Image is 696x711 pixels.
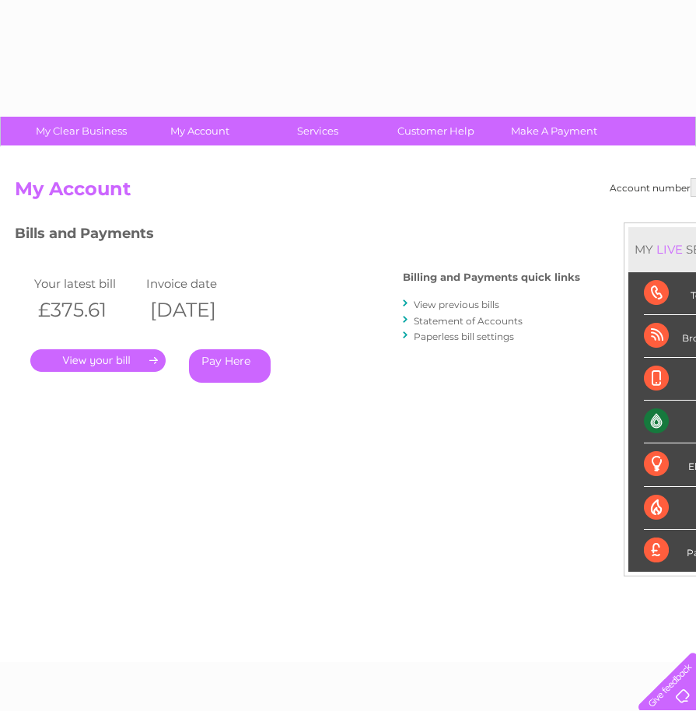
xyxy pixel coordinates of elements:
a: Paperless bill settings [414,331,514,342]
h4: Billing and Payments quick links [403,271,580,283]
h3: Bills and Payments [15,222,580,250]
a: Customer Help [372,117,500,145]
td: Your latest bill [30,273,142,294]
a: My Account [135,117,264,145]
div: LIVE [653,242,686,257]
a: Make A Payment [490,117,618,145]
th: £375.61 [30,294,142,326]
a: Statement of Accounts [414,315,523,327]
a: . [30,349,166,372]
a: Services [254,117,382,145]
th: [DATE] [142,294,254,326]
td: Invoice date [142,273,254,294]
a: Pay Here [189,349,271,383]
a: My Clear Business [17,117,145,145]
a: View previous bills [414,299,499,310]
